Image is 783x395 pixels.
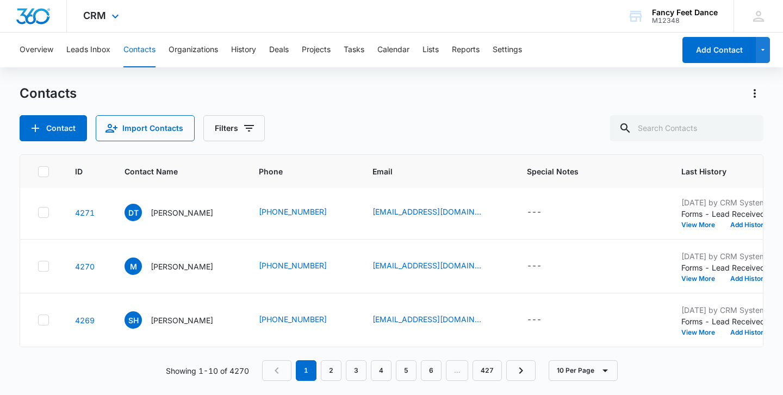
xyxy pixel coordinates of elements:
[372,206,481,217] a: [EMAIL_ADDRESS][DOMAIN_NAME]
[506,360,536,381] a: Next Page
[125,258,142,275] span: M
[681,275,723,282] button: View More
[83,10,106,21] span: CRM
[259,314,327,325] a: [PHONE_NUMBER]
[652,17,718,24] div: account id
[422,33,439,67] button: Lists
[372,206,501,219] div: Email - darlenytejada02@gmail.com - Select to Edit Field
[125,204,142,221] span: DT
[296,360,316,381] em: 1
[372,314,481,325] a: [EMAIL_ADDRESS][DOMAIN_NAME]
[259,260,327,271] a: [PHONE_NUMBER]
[681,329,723,336] button: View More
[151,207,213,218] p: [PERSON_NAME]
[372,314,501,327] div: Email - sherlihy24@gmail.com - Select to Edit Field
[231,33,256,67] button: History
[20,115,87,141] button: Add Contact
[321,360,341,381] a: Page 2
[610,115,763,141] input: Search Contacts
[302,33,331,67] button: Projects
[259,206,327,217] a: [PHONE_NUMBER]
[75,166,83,177] span: ID
[527,206,542,219] div: ---
[527,166,655,177] span: Special Notes
[746,85,763,102] button: Actions
[549,360,618,381] button: 10 Per Page
[125,204,233,221] div: Contact Name - Darleny Tejada - Select to Edit Field
[527,260,561,273] div: Special Notes - - Select to Edit Field
[203,115,265,141] button: Filters
[259,260,346,273] div: Phone - (914) 715-9894 - Select to Edit Field
[346,360,366,381] a: Page 3
[259,166,331,177] span: Phone
[396,360,417,381] a: Page 5
[372,166,485,177] span: Email
[75,262,95,271] a: Navigate to contact details page for Matt
[96,115,195,141] button: Import Contacts
[371,360,391,381] a: Page 4
[66,33,110,67] button: Leads Inbox
[723,275,775,282] button: Add History
[527,206,561,219] div: Special Notes - - Select to Edit Field
[75,208,95,217] a: Navigate to contact details page for Darleny Tejada
[372,260,501,273] div: Email - mbusport@aol.com - Select to Edit Field
[125,311,233,329] div: Contact Name - Samantha Herlihy - Select to Edit Field
[652,8,718,17] div: account name
[723,222,775,228] button: Add History
[269,33,289,67] button: Deals
[151,261,213,272] p: [PERSON_NAME]
[527,314,561,327] div: Special Notes - - Select to Edit Field
[166,365,249,377] p: Showing 1-10 of 4270
[20,33,53,67] button: Overview
[259,314,346,327] div: Phone - (917) 443-1247 - Select to Edit Field
[527,314,542,327] div: ---
[377,33,409,67] button: Calendar
[123,33,156,67] button: Contacts
[681,222,723,228] button: View More
[452,33,480,67] button: Reports
[125,258,233,275] div: Contact Name - Matt - Select to Edit Field
[75,316,95,325] a: Navigate to contact details page for Samantha Herlihy
[20,85,77,102] h1: Contacts
[151,315,213,326] p: [PERSON_NAME]
[682,37,756,63] button: Add Contact
[723,329,775,336] button: Add History
[344,33,364,67] button: Tasks
[473,360,502,381] a: Page 427
[372,260,481,271] a: [EMAIL_ADDRESS][DOMAIN_NAME]
[169,33,218,67] button: Organizations
[259,206,346,219] div: Phone - (347) 561-1503 - Select to Edit Field
[125,311,142,329] span: SH
[527,260,542,273] div: ---
[421,360,442,381] a: Page 6
[493,33,522,67] button: Settings
[125,166,217,177] span: Contact Name
[262,360,536,381] nav: Pagination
